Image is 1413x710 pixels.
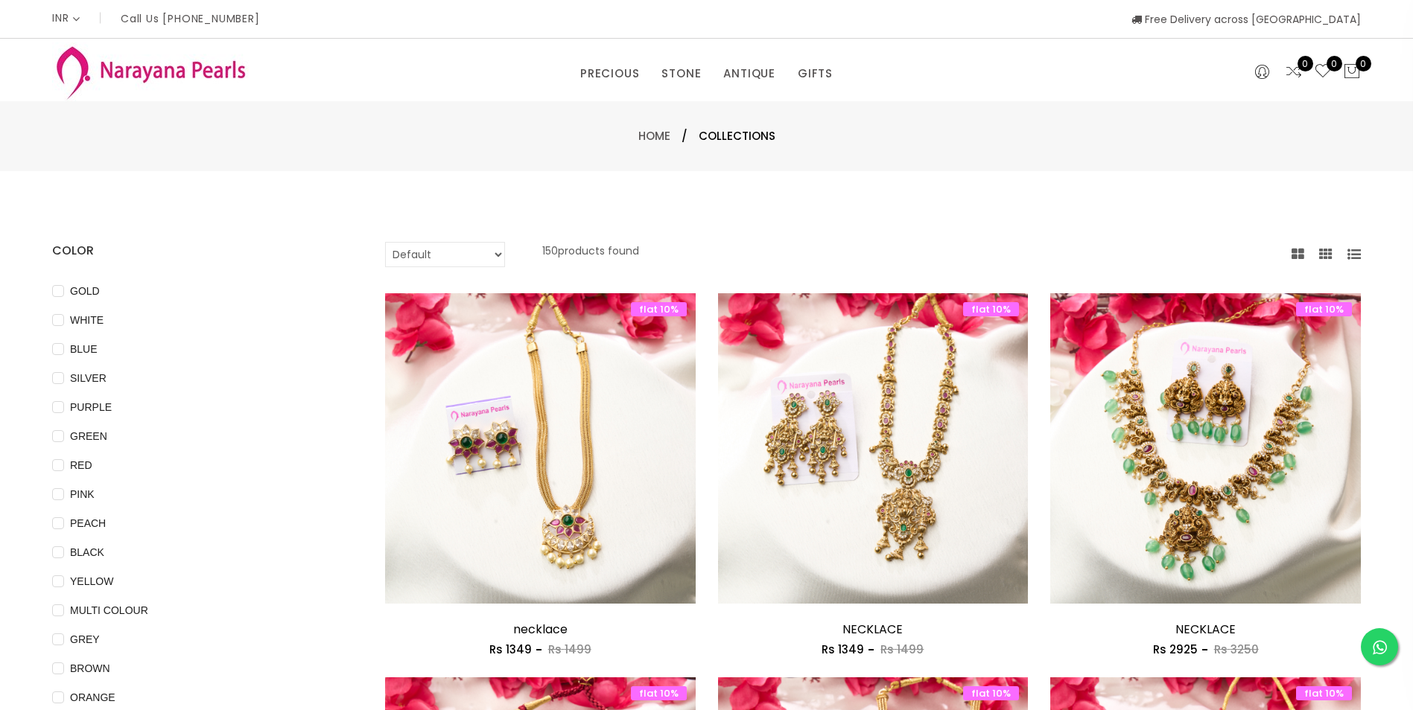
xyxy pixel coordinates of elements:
a: Home [638,128,670,144]
span: PURPLE [64,399,118,415]
span: Free Delivery across [GEOGRAPHIC_DATA] [1131,12,1361,27]
span: flat 10% [1296,686,1352,700]
a: necklace [513,621,568,638]
span: GREY [64,631,106,647]
span: GOLD [64,283,106,299]
a: GIFTS [798,63,833,85]
a: PRECIOUS [580,63,639,85]
h4: COLOR [52,242,340,260]
span: MULTI COLOUR [64,602,154,618]
span: GREEN [64,428,113,444]
span: PINK [64,486,101,502]
button: 0 [1343,63,1361,82]
span: flat 10% [1296,302,1352,316]
span: BROWN [64,660,116,677]
span: ORANGE [64,689,121,706]
span: RED [64,457,98,473]
span: / [682,127,688,145]
a: NECKLACE [842,621,903,638]
span: Rs 1349 [489,642,532,657]
p: 150 products found [542,242,639,267]
span: YELLOW [64,573,119,589]
span: 0 [1356,56,1371,71]
p: Call Us [PHONE_NUMBER] [121,13,260,24]
span: flat 10% [631,302,687,316]
a: STONE [661,63,701,85]
span: 0 [1327,56,1342,71]
span: flat 10% [631,686,687,700]
span: Rs 2925 [1153,642,1198,657]
span: SILVER [64,370,112,386]
a: ANTIQUE [723,63,775,85]
span: PEACH [64,515,112,531]
span: Rs 1499 [880,642,924,657]
span: 0 [1298,56,1313,71]
span: BLACK [64,544,110,560]
span: flat 10% [963,302,1019,316]
span: Rs 1499 [548,642,591,657]
span: Collections [699,127,775,145]
a: 0 [1314,63,1332,82]
span: WHITE [64,312,109,328]
span: Rs 1349 [822,642,864,657]
span: BLUE [64,341,104,357]
span: flat 10% [963,686,1019,700]
span: Rs 3250 [1214,642,1259,657]
a: 0 [1285,63,1303,82]
a: NECKLACE [1175,621,1236,638]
